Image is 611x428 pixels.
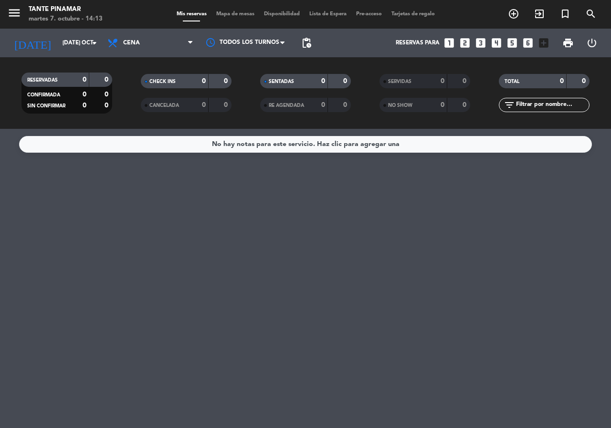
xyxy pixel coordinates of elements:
button: menu [7,6,21,23]
div: martes 7. octubre - 14:13 [29,14,103,24]
strong: 0 [105,91,110,98]
div: Tante Pinamar [29,5,103,14]
strong: 0 [105,102,110,109]
span: RESERVADAS [27,78,58,83]
div: LOG OUT [580,29,604,57]
span: pending_actions [301,37,312,49]
i: looks_4 [490,37,503,49]
span: SENTADAS [269,79,294,84]
strong: 0 [560,78,564,84]
span: NO SHOW [388,103,412,108]
strong: 0 [441,78,444,84]
strong: 0 [441,102,444,108]
i: add_circle_outline [508,8,519,20]
i: filter_list [504,99,515,111]
strong: 0 [224,78,230,84]
span: CANCELADA [149,103,179,108]
strong: 0 [463,102,468,108]
i: add_box [537,37,550,49]
strong: 0 [83,91,86,98]
strong: 0 [582,78,588,84]
span: Cena [123,40,140,46]
i: turned_in_not [559,8,571,20]
span: Mis reservas [172,11,211,17]
span: SERVIDAS [388,79,411,84]
strong: 0 [463,78,468,84]
strong: 0 [202,102,206,108]
input: Filtrar por nombre... [515,100,589,110]
strong: 0 [343,102,349,108]
strong: 0 [321,102,325,108]
strong: 0 [83,102,86,109]
span: Mapa de mesas [211,11,259,17]
span: CONFIRMADA [27,93,60,97]
i: arrow_drop_down [89,37,100,49]
strong: 0 [321,78,325,84]
i: looks_6 [522,37,534,49]
span: Lista de Espera [305,11,351,17]
strong: 0 [105,76,110,83]
span: Disponibilidad [259,11,305,17]
i: [DATE] [7,32,58,53]
span: TOTAL [505,79,519,84]
strong: 0 [343,78,349,84]
div: No hay notas para este servicio. Haz clic para agregar una [212,139,400,150]
i: looks_two [459,37,471,49]
i: exit_to_app [534,8,545,20]
i: looks_5 [506,37,518,49]
span: CHECK INS [149,79,176,84]
span: RE AGENDADA [269,103,304,108]
i: looks_3 [474,37,487,49]
strong: 0 [83,76,86,83]
strong: 0 [202,78,206,84]
i: power_settings_new [586,37,598,49]
strong: 0 [224,102,230,108]
span: print [562,37,574,49]
span: Reservas para [396,40,440,46]
span: SIN CONFIRMAR [27,104,65,108]
i: search [585,8,597,20]
span: Pre-acceso [351,11,387,17]
span: Tarjetas de regalo [387,11,440,17]
i: looks_one [443,37,455,49]
i: menu [7,6,21,20]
